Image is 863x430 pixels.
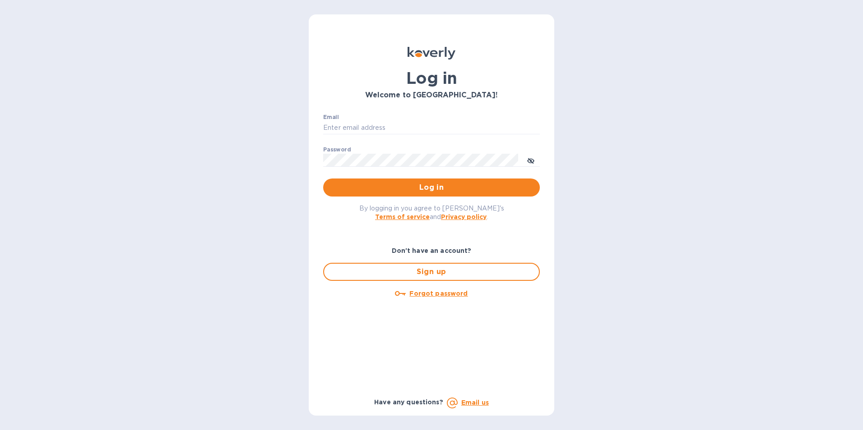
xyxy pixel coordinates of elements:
[408,47,455,59] img: Koverly
[323,178,540,197] button: Log in
[323,263,540,281] button: Sign up
[392,247,472,254] b: Don't have an account?
[359,205,504,220] span: By logging in you agree to [PERSON_NAME]'s and .
[323,114,339,120] label: Email
[374,398,443,406] b: Have any questions?
[461,399,489,406] a: Email us
[323,69,540,87] h1: Log in
[330,182,533,193] span: Log in
[323,91,540,100] h3: Welcome to [GEOGRAPHIC_DATA]!
[375,213,430,220] a: Terms of service
[409,290,468,297] u: Forgot password
[323,121,540,135] input: Enter email address
[323,147,351,152] label: Password
[441,213,487,220] a: Privacy policy
[331,266,532,277] span: Sign up
[522,151,540,169] button: toggle password visibility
